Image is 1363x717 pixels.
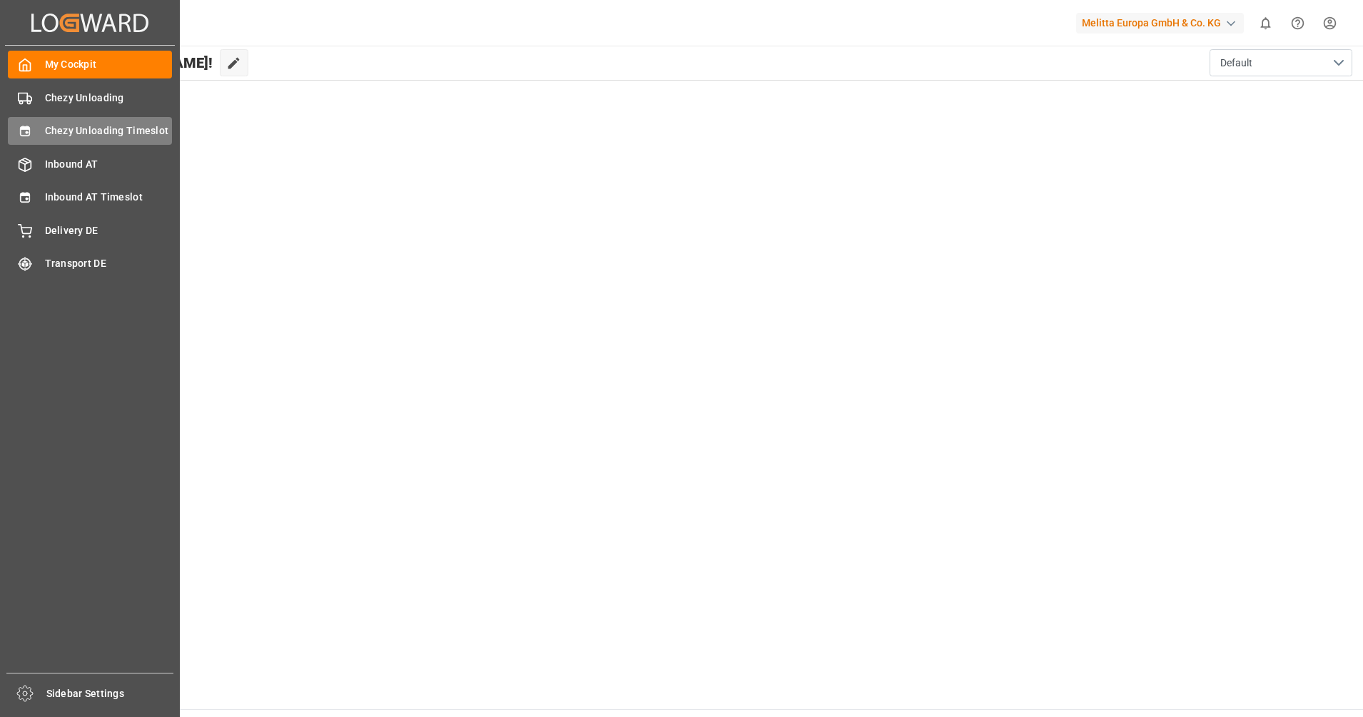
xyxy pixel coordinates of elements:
[59,49,213,76] span: Hello [PERSON_NAME]!
[8,183,172,211] a: Inbound AT Timeslot
[8,216,172,244] a: Delivery DE
[45,157,173,172] span: Inbound AT
[45,223,173,238] span: Delivery DE
[8,117,172,145] a: Chezy Unloading Timeslot
[8,51,172,78] a: My Cockpit
[1250,7,1282,39] button: show 0 new notifications
[8,83,172,111] a: Chezy Unloading
[8,150,172,178] a: Inbound AT
[8,250,172,278] a: Transport DE
[1282,7,1314,39] button: Help Center
[45,57,173,72] span: My Cockpit
[1220,56,1252,71] span: Default
[1076,13,1244,34] div: Melitta Europa GmbH & Co. KG
[45,91,173,106] span: Chezy Unloading
[1210,49,1352,76] button: open menu
[46,686,174,701] span: Sidebar Settings
[45,123,173,138] span: Chezy Unloading Timeslot
[1076,9,1250,36] button: Melitta Europa GmbH & Co. KG
[45,256,173,271] span: Transport DE
[45,190,173,205] span: Inbound AT Timeslot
